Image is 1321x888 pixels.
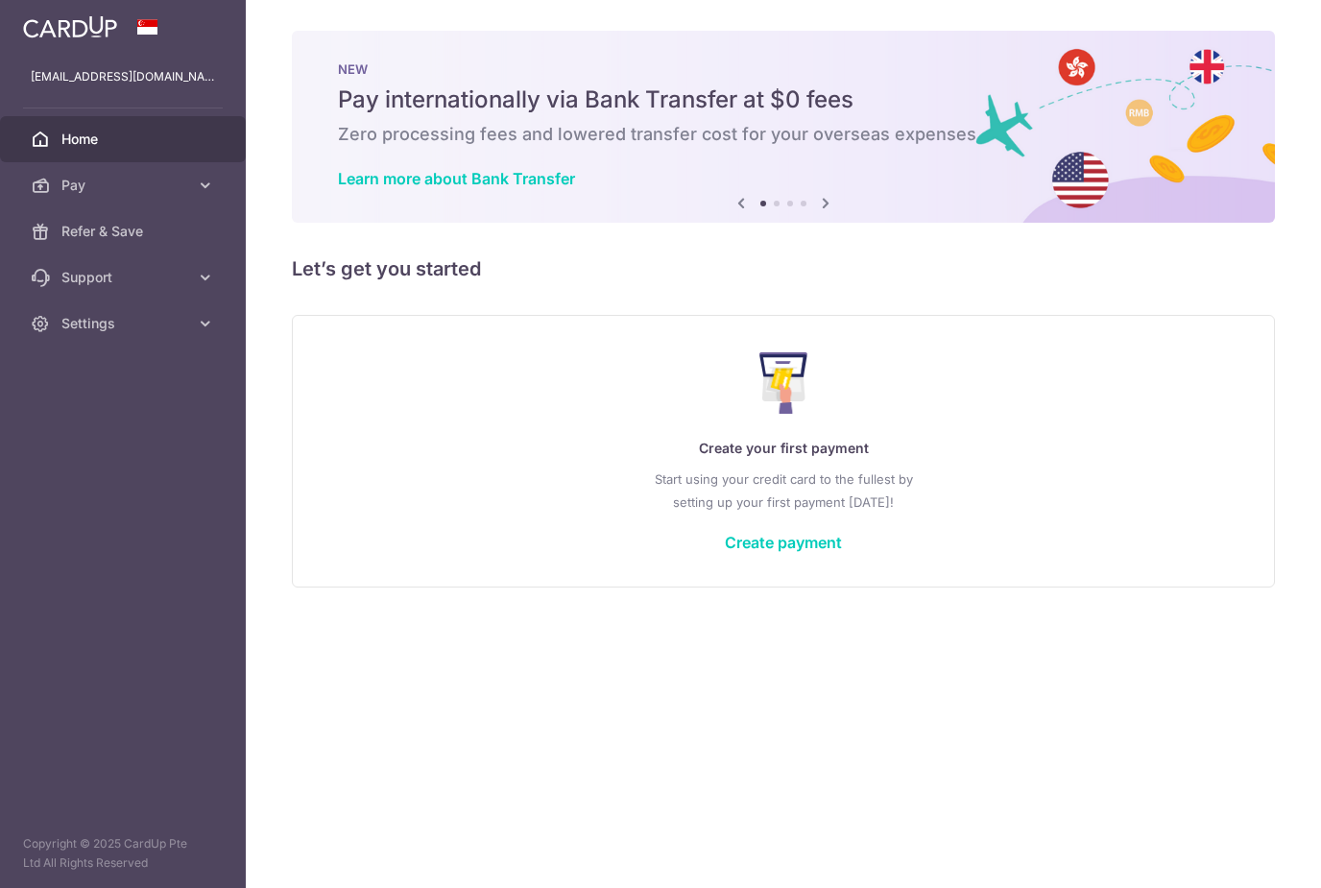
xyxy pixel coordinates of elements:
[292,31,1275,223] img: Bank transfer banner
[31,67,215,86] p: [EMAIL_ADDRESS][DOMAIN_NAME]
[23,15,117,38] img: CardUp
[61,176,188,195] span: Pay
[61,222,188,241] span: Refer & Save
[331,468,1236,514] p: Start using your credit card to the fullest by setting up your first payment [DATE]!
[61,268,188,287] span: Support
[61,314,188,333] span: Settings
[338,84,1229,115] h5: Pay internationally via Bank Transfer at $0 fees
[759,352,808,414] img: Make Payment
[331,437,1236,460] p: Create your first payment
[725,533,842,552] a: Create payment
[338,169,575,188] a: Learn more about Bank Transfer
[292,253,1275,284] h5: Let’s get you started
[61,130,188,149] span: Home
[338,123,1229,146] h6: Zero processing fees and lowered transfer cost for your overseas expenses
[338,61,1229,77] p: NEW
